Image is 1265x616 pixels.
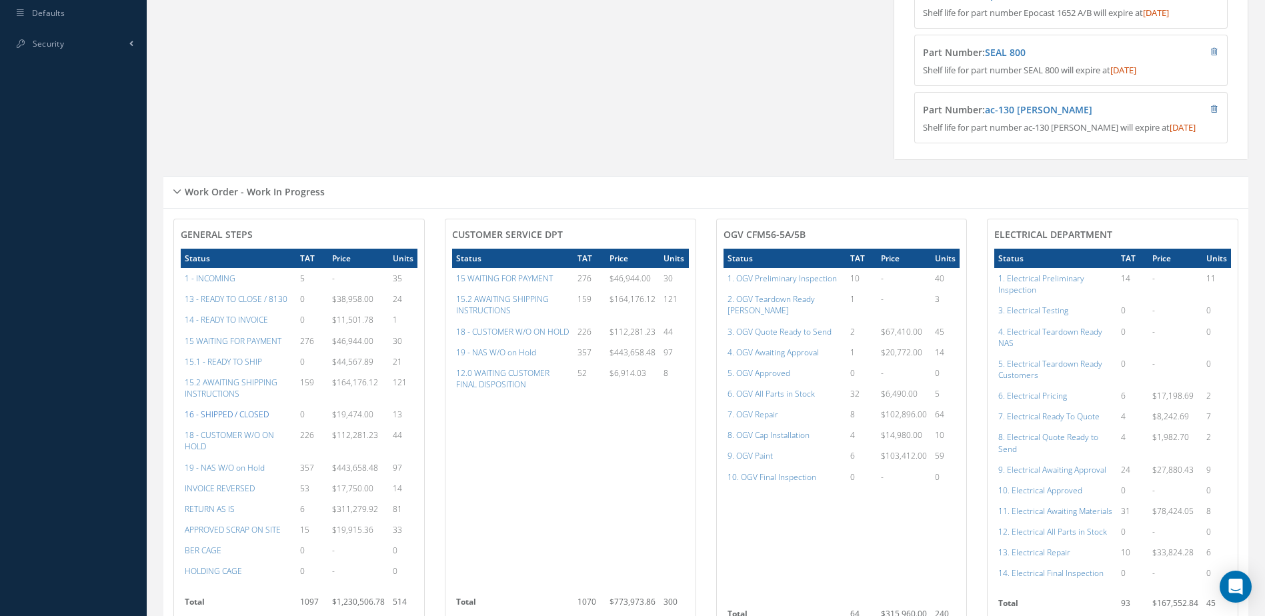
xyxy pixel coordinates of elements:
[1152,411,1189,422] span: $8,242.69
[1152,597,1198,609] span: $167,552.84
[328,249,389,268] th: Price
[1152,505,1194,517] span: $78,424.05
[846,363,877,383] td: 0
[1152,526,1155,537] span: -
[185,273,235,284] a: 1 - INCOMING
[181,182,325,198] h5: Work Order - Work In Progress
[881,429,922,441] span: $14,980.00
[389,289,417,309] td: 24
[609,293,656,305] span: $164,176.12
[609,367,646,379] span: $6,914.03
[881,471,884,483] span: -
[1202,321,1231,353] td: 0
[1152,567,1155,579] span: -
[1152,464,1194,475] span: $27,880.43
[881,293,884,305] span: -
[728,429,810,441] a: 8. OGV Cap Installation
[389,404,417,425] td: 13
[181,229,417,241] h4: General Steps
[609,347,656,358] span: $443,658.48
[728,409,778,420] a: 7. OGV Repair
[728,326,832,337] a: 3. OGV Quote Ready to Send
[573,342,606,363] td: 357
[389,372,417,404] td: 121
[389,540,417,561] td: 0
[881,409,927,420] span: $102,896.00
[931,342,960,363] td: 14
[389,519,417,540] td: 33
[609,326,656,337] span: $112,281.23
[332,377,378,388] span: $164,176.12
[1202,563,1231,583] td: 0
[1202,521,1231,542] td: 0
[660,289,688,321] td: 121
[573,249,606,268] th: TAT
[846,425,877,445] td: 4
[456,347,536,358] a: 19 - NAS W/O on Hold
[728,471,816,483] a: 10. OGV Final Inspection
[1202,542,1231,563] td: 6
[1202,268,1231,300] td: 11
[998,326,1102,349] a: 4. Electrical Teardown Ready NAS
[998,273,1084,295] a: 1. Electrical Preliminary Inspection
[1202,480,1231,501] td: 0
[185,483,255,494] a: INVOICE REVERSED
[923,121,1218,135] p: Shelf life for part number ac-130 [PERSON_NAME] will expire at
[923,47,1140,59] h4: Part Number
[846,342,877,363] td: 1
[931,383,960,404] td: 5
[296,351,328,372] td: 0
[660,249,688,268] th: Units
[296,268,328,289] td: 5
[1117,563,1148,583] td: 0
[296,425,328,457] td: 226
[185,429,274,452] a: 18 - CUSTOMER W/O ON HOLD
[456,293,549,316] a: 15.2 AWAITING SHIPPING INSTRUCTIONS
[1152,305,1155,316] span: -
[923,7,1218,20] p: Shelf life for part number Epocast 1652 A/B will expire at
[985,103,1092,116] a: ac-130 [PERSON_NAME]
[923,105,1140,116] h4: Part Number
[998,485,1082,496] a: 10. Electrical Approved
[456,273,553,284] a: 15 WAITING FOR PAYMENT
[1220,571,1252,603] div: Open Intercom Messenger
[296,289,328,309] td: 0
[998,411,1100,422] a: 7. Electrical Ready To Quote
[456,367,549,390] a: 12.0 WAITING CUSTOMER FINAL DISPOSITION
[931,321,960,342] td: 45
[332,565,335,577] span: -
[881,388,918,399] span: $6,490.00
[846,445,877,466] td: 6
[389,351,417,372] td: 21
[296,561,328,581] td: 0
[877,249,931,268] th: Price
[881,450,927,461] span: $103,412.00
[1117,427,1148,459] td: 4
[931,268,960,289] td: 40
[1202,501,1231,521] td: 8
[296,540,328,561] td: 0
[724,229,960,241] h4: OGV CFM56-5A/5B
[1152,485,1155,496] span: -
[660,363,688,395] td: 8
[846,321,877,342] td: 2
[881,347,922,358] span: $20,772.00
[998,431,1098,454] a: 8. Electrical Quote Ready to Send
[846,249,877,268] th: TAT
[1202,353,1231,385] td: 0
[1170,121,1196,133] span: [DATE]
[728,367,790,379] a: 5. OGV Approved
[185,462,265,473] a: 19 - NAS W/O on Hold
[332,462,378,473] span: $443,658.48
[332,545,335,556] span: -
[332,596,385,607] span: $1,230,506.78
[181,249,296,268] th: Status
[1202,385,1231,406] td: 2
[33,38,64,49] span: Security
[728,347,819,358] a: 4. OGV Awaiting Approval
[296,331,328,351] td: 276
[389,309,417,330] td: 1
[1202,459,1231,480] td: 9
[1152,390,1194,401] span: $17,198.69
[660,342,688,363] td: 97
